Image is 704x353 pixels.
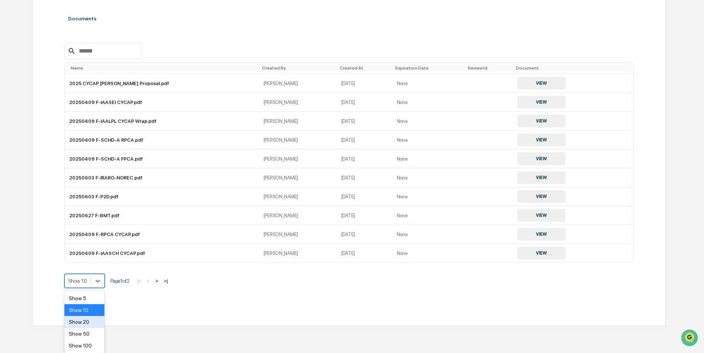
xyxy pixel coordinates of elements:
button: VIEW [517,247,566,259]
span: Data Lookup [15,107,47,115]
button: < [145,278,152,284]
div: 🔎 [7,108,13,114]
td: [DATE] [337,206,392,225]
td: 2025 CYCAP [PERSON_NAME] Proposal.pdf [65,74,259,93]
td: 20250409 F-IAASEI CYCAP.pdf [65,93,259,112]
div: Show 10 [64,304,105,316]
div: Toggle SortBy [340,65,389,71]
button: VIEW [517,77,566,90]
button: VIEW [517,134,566,146]
span: Page 1 of 2 [110,278,130,284]
td: [DATE] [337,93,392,112]
td: [PERSON_NAME] [259,93,337,112]
td: [PERSON_NAME] [259,244,337,262]
td: [DATE] [337,168,392,187]
div: Show 50 [64,328,105,340]
td: [DATE] [337,112,392,131]
a: 🔎Data Lookup [4,104,50,118]
td: 20250627 F-BMT.pdf [65,206,259,225]
td: [DATE] [337,244,392,262]
td: [DATE] [337,187,392,206]
div: Toggle SortBy [395,65,462,71]
td: 20250409 F-SCHD-A FPCA.pdf [65,149,259,168]
button: > [153,278,161,284]
td: [PERSON_NAME] [259,225,337,244]
td: [PERSON_NAME] [259,131,337,149]
td: [DATE] [337,149,392,168]
td: [PERSON_NAME] [259,168,337,187]
td: None [392,93,465,112]
td: None [392,149,465,168]
td: [PERSON_NAME] [259,187,337,206]
button: VIEW [517,115,566,127]
td: None [392,168,465,187]
button: |< [135,278,144,284]
td: None [392,74,465,93]
div: Show 100 [64,340,105,352]
button: VIEW [517,96,566,108]
a: Powered byPylon [52,125,90,131]
td: [PERSON_NAME] [259,149,337,168]
td: [DATE] [337,131,392,149]
td: 20250603 F-P2D.pdf [65,187,259,206]
td: [PERSON_NAME] [259,74,337,93]
span: Pylon [74,125,90,131]
div: Toggle SortBy [621,65,630,71]
iframe: Open customer support [680,329,700,349]
button: VIEW [517,228,566,241]
td: 20250409 F-RPCA CYCAP.pdf [65,225,259,244]
td: 20250409 F-SCHD-A RPCA.pdf [65,131,259,149]
button: VIEW [517,190,566,203]
p: How can we help? [7,16,135,27]
td: [DATE] [337,74,392,93]
button: VIEW [517,209,566,222]
td: 20250603 F-IRARO-NOREC.pdf [65,168,259,187]
td: [DATE] [337,225,392,244]
div: Start new chat [25,57,121,64]
td: None [392,112,465,131]
td: None [392,225,465,244]
div: 🗄️ [54,94,60,100]
div: Show 20 [64,316,105,328]
button: >| [161,278,170,284]
button: VIEW [517,152,566,165]
td: None [392,206,465,225]
div: Toggle SortBy [71,65,256,71]
a: 🖐️Preclearance [4,90,51,104]
span: Preclearance [15,93,48,101]
img: 1746055101610-c473b297-6a78-478c-a979-82029cc54cd1 [7,57,21,70]
button: VIEW [517,171,566,184]
td: 20250409 F-IAALPL CYCAP Wrap.pdf [65,112,259,131]
div: Documents [64,8,634,29]
div: Toggle SortBy [262,65,334,71]
div: We're available if you need us! [25,64,94,70]
div: Toggle SortBy [516,65,612,71]
td: None [392,131,465,149]
div: Show 5 [64,292,105,304]
div: 🖐️ [7,94,13,100]
td: 20250409 F-IAASCH CYCAP.pdf [65,244,259,262]
span: Attestations [61,93,92,101]
td: [PERSON_NAME] [259,206,337,225]
td: [PERSON_NAME] [259,112,337,131]
td: None [392,244,465,262]
a: 🗄️Attestations [51,90,95,104]
button: Start new chat [126,59,135,68]
td: None [392,187,465,206]
div: Toggle SortBy [468,65,510,71]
